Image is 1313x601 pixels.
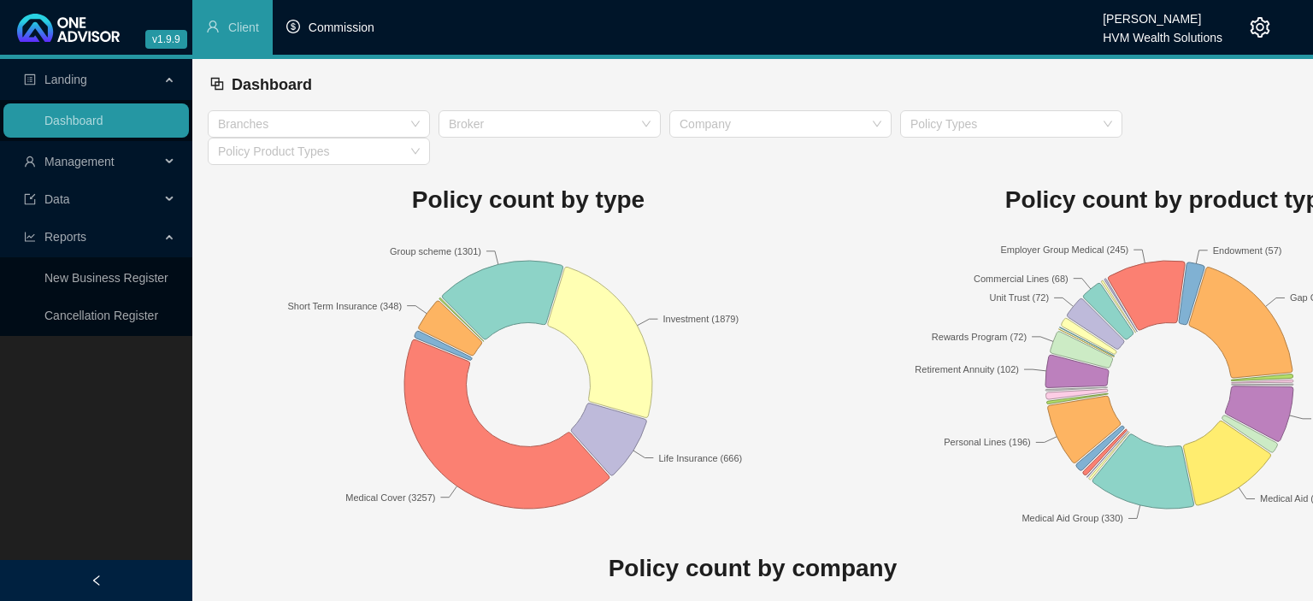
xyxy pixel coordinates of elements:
[345,492,435,502] text: Medical Cover (3257)
[206,20,220,33] span: user
[1000,245,1128,255] text: Employer Group Medical (245)
[209,76,225,91] span: block
[1103,4,1222,23] div: [PERSON_NAME]
[91,574,103,586] span: left
[944,437,1031,447] text: Personal Lines (196)
[24,193,36,205] span: import
[24,74,36,85] span: profile
[208,550,1298,587] h1: Policy count by company
[286,20,300,33] span: dollar
[1022,513,1123,523] text: Medical Aid Group (330)
[974,273,1069,283] text: Commercial Lines (68)
[44,114,103,127] a: Dashboard
[24,156,36,168] span: user
[390,245,481,256] text: Group scheme (1301)
[989,292,1049,303] text: Unit Trust (72)
[662,314,739,324] text: Investment (1879)
[208,181,849,219] h1: Policy count by type
[228,21,259,34] span: Client
[658,452,742,463] text: Life Insurance (666)
[24,231,36,243] span: line-chart
[1213,245,1282,255] text: Endowment (57)
[1103,23,1222,42] div: HVM Wealth Solutions
[44,309,158,322] a: Cancellation Register
[145,30,187,49] span: v1.9.9
[44,192,70,206] span: Data
[17,14,120,42] img: 2df55531c6924b55f21c4cf5d4484680-logo-light.svg
[232,76,312,93] span: Dashboard
[44,271,168,285] a: New Business Register
[44,230,86,244] span: Reports
[44,155,115,168] span: Management
[932,331,1027,341] text: Rewards Program (72)
[44,73,87,86] span: Landing
[915,364,1019,374] text: Retirement Annuity (102)
[309,21,374,34] span: Commission
[287,300,402,310] text: Short Term Insurance (348)
[1250,17,1270,38] span: setting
